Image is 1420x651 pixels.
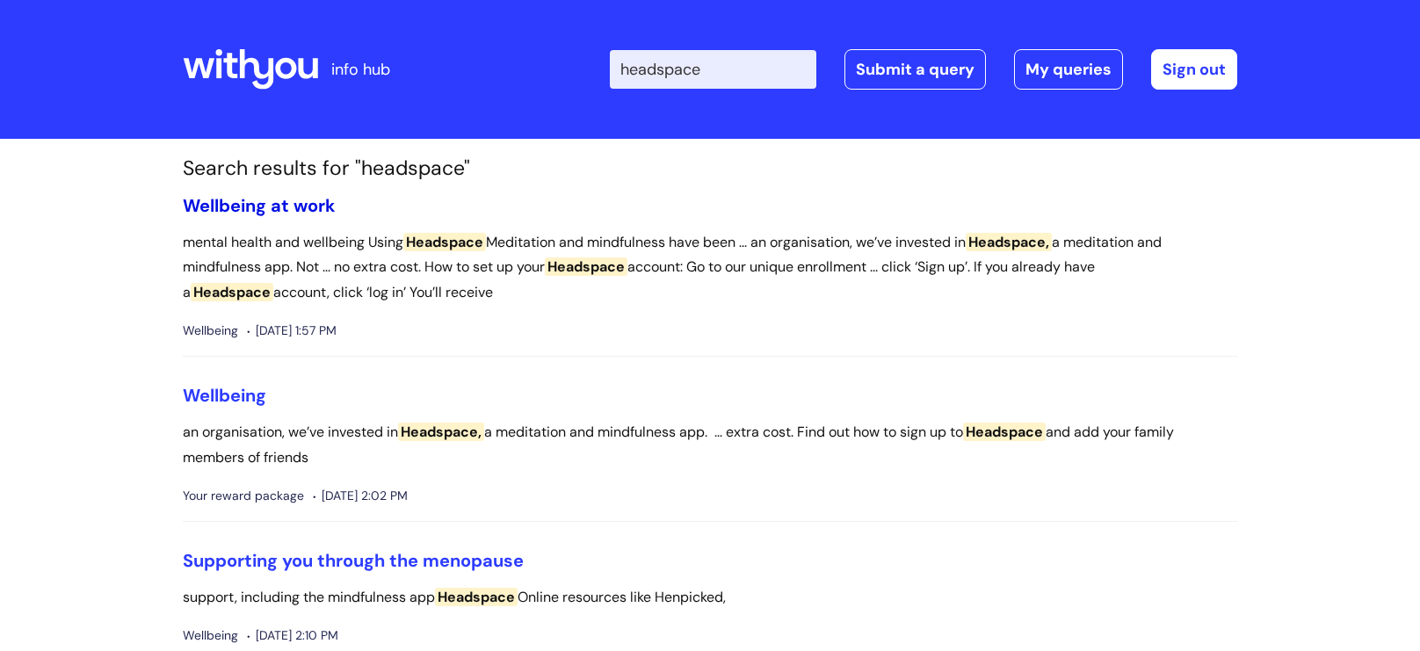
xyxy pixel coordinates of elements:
[183,485,304,507] span: Your reward package
[403,233,486,251] span: Headspace
[1014,49,1123,90] a: My queries
[331,55,390,83] p: info hub
[398,423,484,441] span: Headspace,
[191,283,273,301] span: Headspace
[545,257,627,276] span: Headspace
[966,233,1052,251] span: Headspace,
[247,320,337,342] span: [DATE] 1:57 PM
[183,320,238,342] span: Wellbeing
[610,50,816,89] input: Search
[183,384,266,407] a: Wellbeing
[183,549,524,572] a: Supporting you through the menopause
[183,625,238,647] span: Wellbeing
[183,230,1237,306] p: mental health and wellbeing Using Meditation and mindfulness have been ... an organisation, we’ve...
[183,194,336,217] a: Wellbeing at work
[844,49,986,90] a: Submit a query
[183,156,1237,181] h1: Search results for "headspace"
[963,423,1046,441] span: Headspace
[610,49,1237,90] div: | -
[183,420,1237,471] p: an organisation, we’ve invested in a meditation and mindfulness app. ... extra cost. Find out how...
[1151,49,1237,90] a: Sign out
[247,625,338,647] span: [DATE] 2:10 PM
[435,588,518,606] span: Headspace
[183,585,1237,611] p: support, including the mindfulness app Online resources like Henpicked,
[313,485,408,507] span: [DATE] 2:02 PM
